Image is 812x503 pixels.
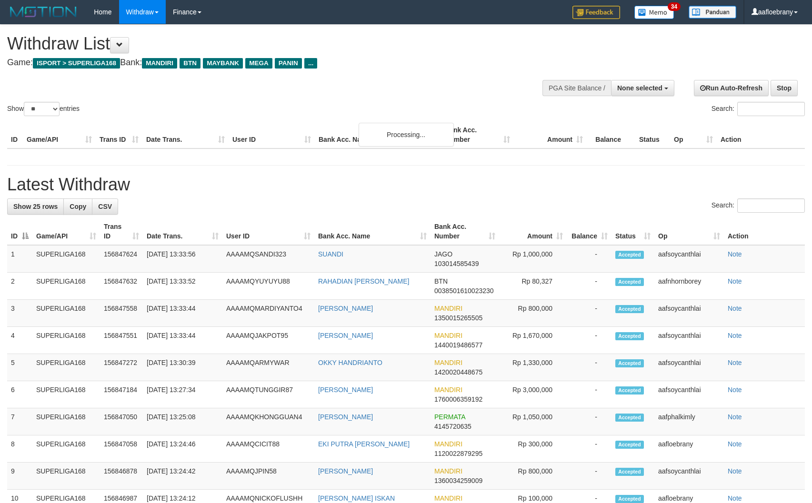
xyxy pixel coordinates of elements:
span: Copy 0038501610023230 to clipboard [434,287,494,295]
td: SUPERLIGA168 [32,300,100,327]
th: Game/API: activate to sort column ascending [32,218,100,245]
span: Copy 1120022879295 to clipboard [434,450,482,457]
td: aafsoycanthlai [654,463,724,490]
th: User ID [229,121,315,148]
td: [DATE] 13:30:39 [143,354,222,381]
td: SUPERLIGA168 [32,435,100,463]
span: MANDIRI [434,359,462,366]
th: Bank Acc. Number [441,121,514,148]
span: Copy 1420020448675 to clipboard [434,368,482,376]
th: Trans ID: activate to sort column ascending [100,218,143,245]
td: 156847058 [100,435,143,463]
td: 156847632 [100,273,143,300]
a: CSV [92,198,118,215]
a: OKKY HANDRIANTO [318,359,382,366]
span: Show 25 rows [13,203,58,210]
a: RAHADIAN [PERSON_NAME] [318,277,409,285]
td: 8 [7,435,32,463]
td: - [567,408,612,435]
span: MEGA [245,58,272,69]
a: Note [728,494,742,502]
td: Rp 800,000 [499,463,567,490]
td: aafsoycanthlai [654,354,724,381]
td: Rp 300,000 [499,435,567,463]
span: Copy 1760006359192 to clipboard [434,395,482,403]
a: Stop [771,80,798,96]
a: Note [728,359,742,366]
a: Note [728,250,742,258]
td: [DATE] 13:27:34 [143,381,222,408]
a: Note [728,440,742,448]
span: Copy 1350015265505 to clipboard [434,314,482,322]
span: Accepted [615,468,644,476]
a: Note [728,413,742,421]
th: Date Trans.: activate to sort column ascending [143,218,222,245]
input: Search: [737,198,805,213]
td: 4 [7,327,32,354]
label: Search: [712,198,805,213]
th: Balance [587,121,635,148]
span: Accepted [615,278,644,286]
span: Copy 103014585439 to clipboard [434,260,479,267]
a: Note [728,332,742,339]
td: 5 [7,354,32,381]
span: MANDIRI [142,58,177,69]
span: Accepted [615,441,644,449]
span: MANDIRI [434,440,462,448]
td: [DATE] 13:33:52 [143,273,222,300]
td: aafphalkimly [654,408,724,435]
a: Run Auto-Refresh [694,80,769,96]
span: BTN [180,58,200,69]
td: Rp 3,000,000 [499,381,567,408]
span: Copy 1360034259009 to clipboard [434,477,482,484]
td: AAAAMQYUYUYU88 [222,273,314,300]
td: - [567,354,612,381]
a: Show 25 rows [7,198,64,215]
a: Note [728,277,742,285]
td: 7 [7,408,32,435]
button: None selected [611,80,674,96]
th: ID: activate to sort column descending [7,218,32,245]
a: Note [728,305,742,312]
span: Accepted [615,386,644,395]
span: MANDIRI [434,332,462,339]
a: [PERSON_NAME] [318,467,373,475]
span: Accepted [615,414,644,422]
th: Action [717,121,805,148]
span: Copy 4145720635 to clipboard [434,423,471,430]
th: Date Trans. [142,121,229,148]
div: PGA Site Balance / [542,80,611,96]
td: [DATE] 13:25:08 [143,408,222,435]
th: Status: activate to sort column ascending [612,218,654,245]
td: AAAAMQKHONGGUAN4 [222,408,314,435]
a: [PERSON_NAME] ISKAN [318,494,395,502]
td: AAAAMQMARDIYANTO4 [222,300,314,327]
a: Copy [63,198,92,215]
th: Amount [514,121,587,148]
span: Accepted [615,332,644,340]
td: - [567,381,612,408]
th: Balance: activate to sort column ascending [567,218,612,245]
span: Copy 1440019486577 to clipboard [434,341,482,349]
div: Processing... [359,123,454,147]
span: Accepted [615,305,644,313]
a: [PERSON_NAME] [318,413,373,421]
td: SUPERLIGA168 [32,463,100,490]
td: SUPERLIGA168 [32,408,100,435]
td: - [567,327,612,354]
a: SUANDI [318,250,343,258]
a: [PERSON_NAME] [318,332,373,339]
a: Note [728,467,742,475]
td: [DATE] 13:33:56 [143,245,222,273]
td: 2 [7,273,32,300]
span: Accepted [615,359,644,367]
td: 156847624 [100,245,143,273]
td: SUPERLIGA168 [32,245,100,273]
span: PANIN [275,58,302,69]
label: Show entries [7,102,80,116]
span: PERMATA [434,413,465,421]
td: 156847272 [100,354,143,381]
td: 1 [7,245,32,273]
th: Status [635,121,670,148]
a: [PERSON_NAME] [318,305,373,312]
